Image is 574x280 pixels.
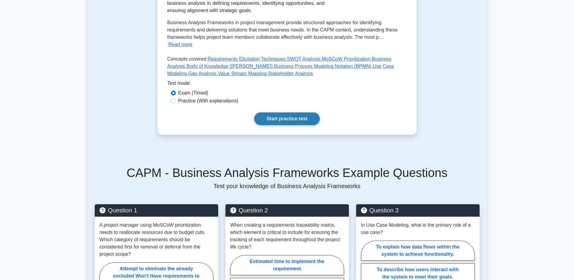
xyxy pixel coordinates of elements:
h5: CAPM - Business Analysis Frameworks Example Questions [95,165,480,180]
p: When creating a requirements traceability matrix, which element is critical to include for ensuri... [230,222,344,251]
h5: Question 2 [230,207,344,214]
label: Exam (Timed) [178,89,208,97]
label: Estimated time to implement the requirement [230,255,344,275]
p: In Use Case Modeling, what is the primary role of a use case? [361,222,475,236]
a: Requirements Elicitation Techniques [208,56,286,62]
p: A project manager using MoSCoW prioritization needs to reallocate resources due to budget cuts. W... [100,222,213,258]
a: Gap Analysis [188,71,216,76]
h5: Question 1 [100,207,213,214]
button: Read more [169,41,192,48]
p: Test your knowledge of Business Analysis Frameworks [95,182,480,190]
a: SWOT Analysis [287,56,320,62]
a: Value Stream Mapping [218,71,267,76]
a: Use Case Modeling [167,64,394,76]
div: Test mode: [167,80,407,89]
a: Business Process Modeling Notation (BPMN) [274,64,372,69]
h5: Question 3 [361,207,475,214]
label: Practice (With explanations) [178,97,238,105]
a: MoSCoW Prioritization [322,56,370,62]
span: Business Analysis Frameworks in project management provide structured approaches for identifying ... [167,20,398,40]
label: To explain how data flows within the system to achieve functionality. [361,241,475,261]
p: Concepts covered: , , , , , , , , [167,55,407,80]
a: Stakeholder Analysis [268,71,313,76]
a: Start practice test [254,112,320,125]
